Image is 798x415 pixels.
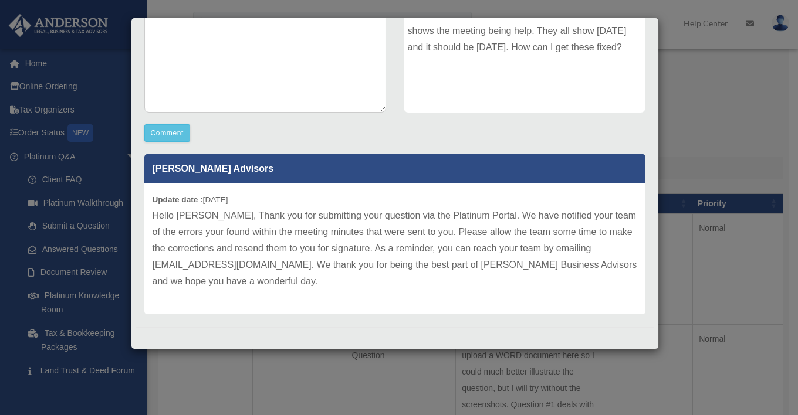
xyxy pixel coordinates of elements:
[144,124,191,142] button: Comment
[153,207,637,290] p: Hello [PERSON_NAME], Thank you for submitting your question via the Platinum Portal. We have noti...
[144,154,645,183] p: [PERSON_NAME] Advisors
[153,195,203,204] b: Update date :
[153,195,228,204] small: [DATE]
